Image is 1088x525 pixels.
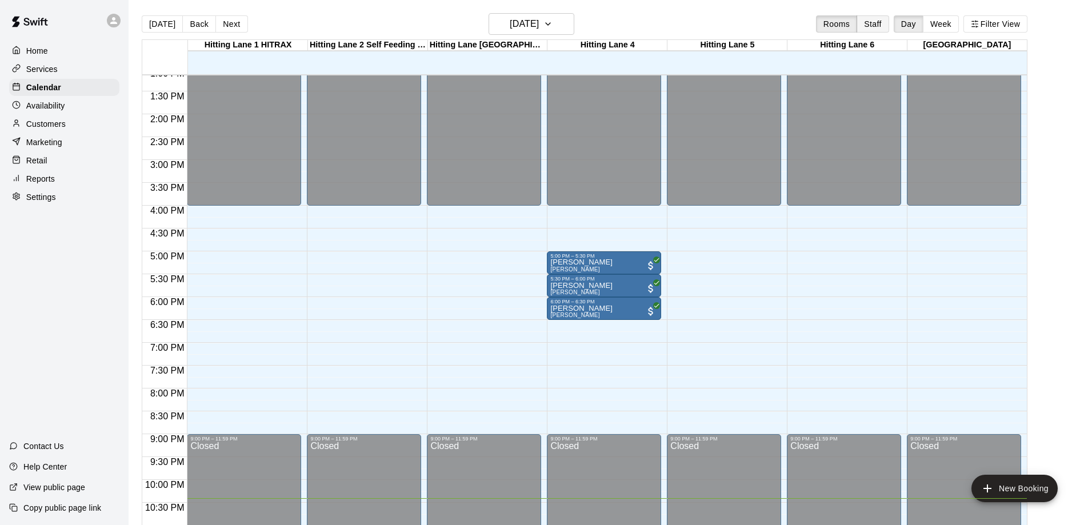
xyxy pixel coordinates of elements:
[550,266,600,272] span: [PERSON_NAME]
[9,189,119,206] a: Settings
[510,16,539,32] h6: [DATE]
[9,134,119,151] a: Marketing
[9,170,119,187] a: Reports
[547,251,661,274] div: 5:00 PM – 5:30 PM: Rainel Caranto
[147,388,187,398] span: 8:00 PM
[26,155,47,166] p: Retail
[147,343,187,352] span: 7:00 PM
[147,434,187,444] span: 9:00 PM
[23,502,101,514] p: Copy public page link
[215,15,247,33] button: Next
[489,13,574,35] button: [DATE]
[147,206,187,215] span: 4:00 PM
[547,297,661,320] div: 6:00 PM – 6:30 PM: Rainel Caranto
[787,40,907,51] div: Hitting Lane 6
[147,251,187,261] span: 5:00 PM
[547,40,667,51] div: Hitting Lane 4
[23,461,67,472] p: Help Center
[147,411,187,421] span: 8:30 PM
[9,115,119,133] a: Customers
[147,160,187,170] span: 3:00 PM
[142,15,183,33] button: [DATE]
[147,366,187,375] span: 7:30 PM
[857,15,889,33] button: Staff
[670,436,778,442] div: 9:00 PM – 11:59 PM
[26,173,55,185] p: Reports
[428,40,548,51] div: Hitting Lane [GEOGRAPHIC_DATA]
[308,40,428,51] div: Hitting Lane 2 Self Feeding Machine
[9,61,119,78] a: Services
[188,40,308,51] div: Hitting Lane 1 HITRAX
[9,97,119,114] a: Availability
[182,15,216,33] button: Back
[645,283,657,294] span: All customers have paid
[26,100,65,111] p: Availability
[9,152,119,169] a: Retail
[26,82,61,93] p: Calendar
[923,15,959,33] button: Week
[790,436,898,442] div: 9:00 PM – 11:59 PM
[9,42,119,59] a: Home
[23,440,64,452] p: Contact Us
[142,503,187,512] span: 10:30 PM
[550,312,600,318] span: [PERSON_NAME]
[550,436,658,442] div: 9:00 PM – 11:59 PM
[645,306,657,317] span: All customers have paid
[26,118,66,130] p: Customers
[971,475,1058,502] button: add
[23,482,85,493] p: View public page
[26,45,48,57] p: Home
[910,436,1018,442] div: 9:00 PM – 11:59 PM
[147,229,187,238] span: 4:30 PM
[147,91,187,101] span: 1:30 PM
[310,436,418,442] div: 9:00 PM – 11:59 PM
[147,114,187,124] span: 2:00 PM
[147,137,187,147] span: 2:30 PM
[147,297,187,307] span: 6:00 PM
[147,274,187,284] span: 5:30 PM
[550,299,658,304] div: 6:00 PM – 6:30 PM
[645,260,657,271] span: All customers have paid
[147,320,187,330] span: 6:30 PM
[430,436,538,442] div: 9:00 PM – 11:59 PM
[963,15,1027,33] button: Filter View
[142,480,187,490] span: 10:00 PM
[26,137,62,148] p: Marketing
[550,253,658,259] div: 5:00 PM – 5:30 PM
[894,15,923,33] button: Day
[190,436,298,442] div: 9:00 PM – 11:59 PM
[26,63,58,75] p: Services
[667,40,787,51] div: Hitting Lane 5
[907,40,1027,51] div: [GEOGRAPHIC_DATA]
[26,191,56,203] p: Settings
[550,289,600,295] span: [PERSON_NAME]
[147,183,187,193] span: 3:30 PM
[9,79,119,96] a: Calendar
[147,457,187,467] span: 9:30 PM
[816,15,857,33] button: Rooms
[547,274,661,297] div: 5:30 PM – 6:00 PM: Rainel Caranto
[550,276,658,282] div: 5:30 PM – 6:00 PM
